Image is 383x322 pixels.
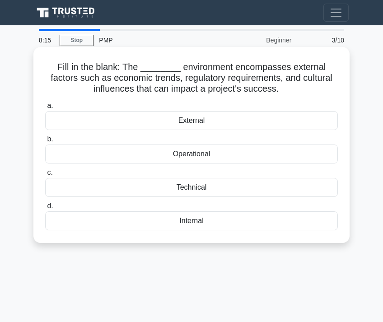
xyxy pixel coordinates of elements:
[47,168,52,176] span: c.
[60,35,93,46] a: Stop
[47,102,53,109] span: a.
[44,61,339,95] h5: Fill in the blank: The ________ environment encompasses external factors such as economic trends,...
[47,135,53,143] span: b.
[45,145,338,163] div: Operational
[323,4,349,22] button: Toggle navigation
[297,31,350,49] div: 3/10
[33,31,60,49] div: 8:15
[47,202,53,210] span: d.
[45,111,338,130] div: External
[93,31,218,49] div: PMP
[218,31,297,49] div: Beginner
[45,211,338,230] div: Internal
[45,178,338,197] div: Technical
